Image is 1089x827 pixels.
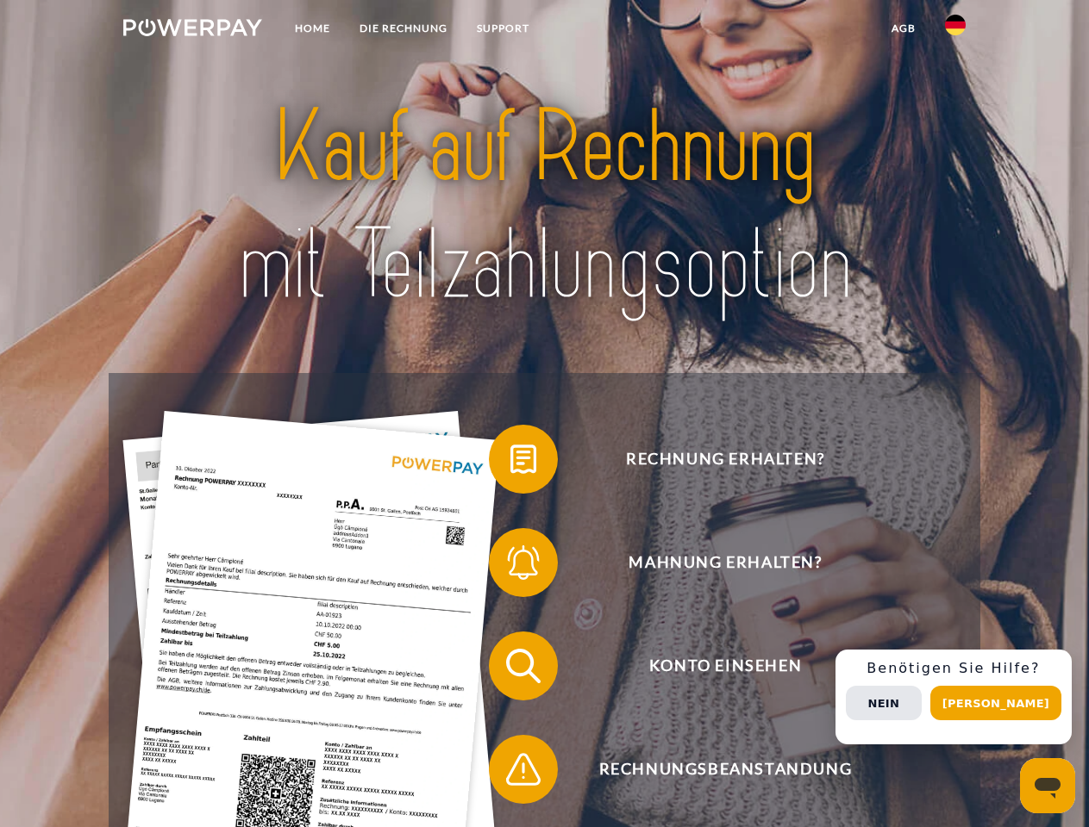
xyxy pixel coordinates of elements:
button: [PERSON_NAME] [930,686,1061,720]
img: title-powerpay_de.svg [165,83,924,330]
iframe: Schaltfläche zum Öffnen des Messaging-Fensters [1020,758,1075,813]
img: qb_warning.svg [502,748,545,791]
h3: Benötigen Sie Hilfe? [846,660,1061,677]
img: qb_bill.svg [502,438,545,481]
img: qb_search.svg [502,644,545,687]
a: agb [877,13,930,44]
button: Rechnungsbeanstandung [489,735,937,804]
img: de [945,15,966,35]
button: Konto einsehen [489,631,937,700]
span: Konto einsehen [514,631,936,700]
button: Mahnung erhalten? [489,528,937,597]
img: logo-powerpay-white.svg [123,19,262,36]
a: Home [280,13,345,44]
span: Mahnung erhalten? [514,528,936,597]
a: DIE RECHNUNG [345,13,462,44]
img: qb_bell.svg [502,541,545,584]
a: SUPPORT [462,13,544,44]
button: Nein [846,686,922,720]
span: Rechnung erhalten? [514,425,936,494]
span: Rechnungsbeanstandung [514,735,936,804]
button: Rechnung erhalten? [489,425,937,494]
div: Schnellhilfe [836,650,1072,744]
